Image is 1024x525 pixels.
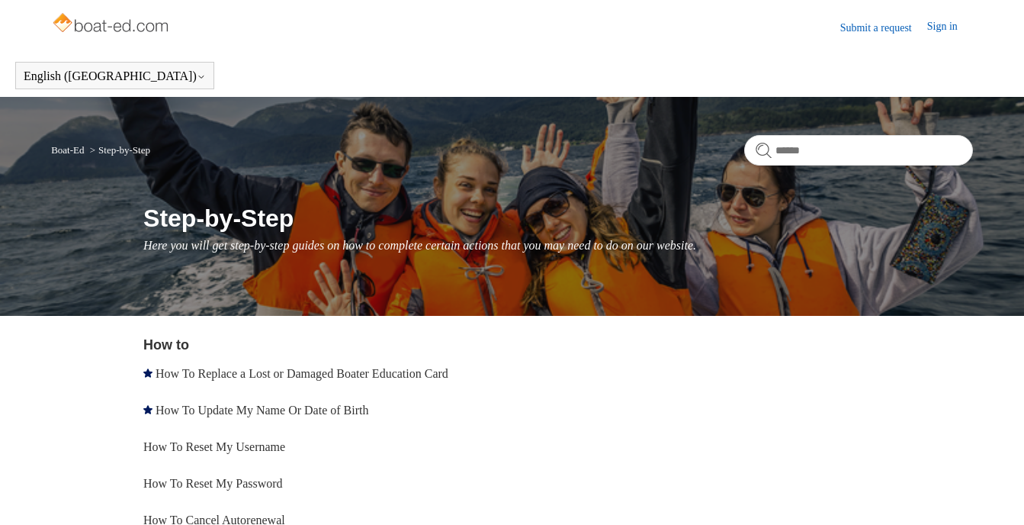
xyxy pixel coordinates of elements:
a: How To Update My Name Or Date of Birth [156,404,368,417]
a: How to [143,337,189,353]
button: English ([GEOGRAPHIC_DATA]) [24,69,206,83]
li: Step-by-Step [87,144,150,156]
a: Boat-Ed [51,144,84,156]
img: Boat-Ed Help Center home page [51,9,172,40]
div: Live chat [973,474,1013,514]
p: Here you will get step-by-step guides on how to complete certain actions that you may need to do ... [143,237,973,255]
a: How To Replace a Lost or Damaged Boater Education Card [156,367,448,380]
a: How To Reset My Username [143,440,285,453]
a: Submit a request [840,20,927,36]
svg: Promoted article [143,369,152,378]
input: Search [744,135,973,166]
h1: Step-by-Step [143,200,973,237]
li: Boat-Ed [51,144,87,156]
svg: Promoted article [143,405,152,414]
a: Sign in [927,18,973,37]
a: How To Reset My Password [143,477,283,490]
